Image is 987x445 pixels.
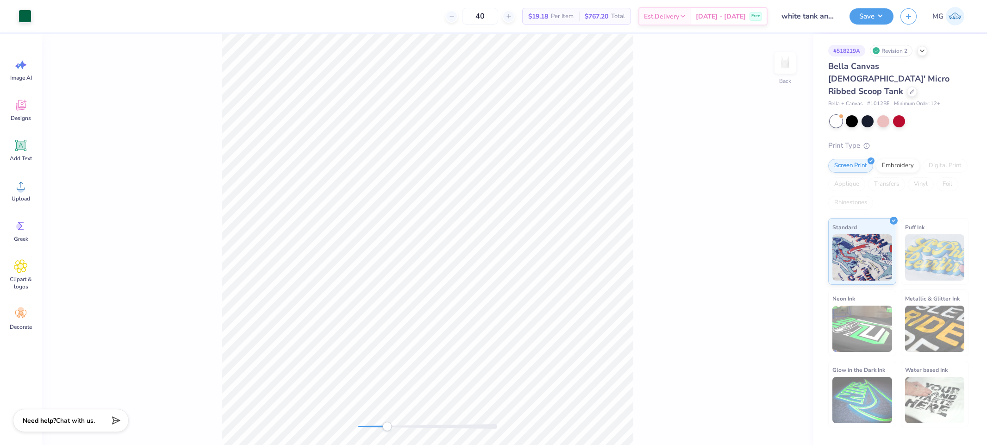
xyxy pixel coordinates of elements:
strong: Need help? [23,416,56,425]
div: Accessibility label [382,422,392,431]
span: Est. Delivery [644,12,679,21]
div: Applique [828,177,865,191]
span: Upload [12,195,30,202]
span: Minimum Order: 12 + [894,100,940,108]
span: Glow in the Dark Ink [832,365,885,375]
div: Revision 2 [870,45,912,56]
span: Designs [11,114,31,122]
img: Water based Ink [905,377,965,423]
div: Screen Print [828,159,873,173]
div: Foil [937,177,958,191]
div: Rhinestones [828,196,873,210]
input: – – [462,8,498,25]
span: Decorate [10,323,32,331]
input: Untitled Design [775,7,843,25]
span: Add Text [10,155,32,162]
span: Per Item [551,12,574,21]
span: Clipart & logos [6,276,36,290]
span: Metallic & Glitter Ink [905,294,960,303]
span: Greek [14,235,28,243]
div: # 518219A [828,45,865,56]
div: Digital Print [923,159,968,173]
img: Neon Ink [832,306,892,352]
a: MG [928,7,968,25]
span: Total [611,12,625,21]
img: Standard [832,234,892,281]
img: Mary Grace [946,7,964,25]
span: Bella Canvas [DEMOGRAPHIC_DATA]' Micro Ribbed Scoop Tank [828,61,950,97]
img: Back [776,54,794,72]
span: Free [751,13,760,19]
div: Vinyl [908,177,934,191]
img: Puff Ink [905,234,965,281]
img: Glow in the Dark Ink [832,377,892,423]
span: # 1012BE [867,100,889,108]
img: Metallic & Glitter Ink [905,306,965,352]
span: [DATE] - [DATE] [696,12,746,21]
span: Chat with us. [56,416,95,425]
span: Image AI [10,74,32,81]
span: Bella + Canvas [828,100,862,108]
span: $767.20 [585,12,608,21]
div: Back [779,77,791,85]
div: Transfers [868,177,905,191]
div: Embroidery [876,159,920,173]
span: MG [932,11,943,22]
span: $19.18 [528,12,548,21]
span: Neon Ink [832,294,855,303]
button: Save [850,8,893,25]
span: Water based Ink [905,365,948,375]
span: Standard [832,222,857,232]
span: Puff Ink [905,222,925,232]
div: Print Type [828,140,968,151]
